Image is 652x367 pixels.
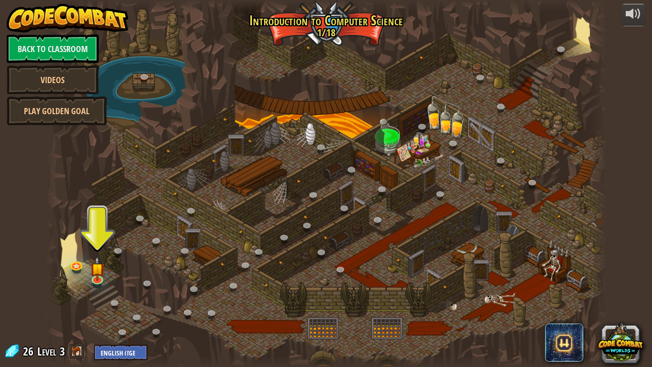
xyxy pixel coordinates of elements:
a: Videos [7,65,99,94]
a: Play Golden Goal [7,97,107,125]
span: Level [37,344,56,359]
button: Adjust volume [621,4,645,26]
span: 3 [60,344,65,359]
img: CodeCombat - Learn how to code by playing a game [7,4,129,32]
a: Back to Classroom [7,34,99,63]
span: 26 [23,344,36,359]
img: level-banner-started.png [90,257,105,281]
